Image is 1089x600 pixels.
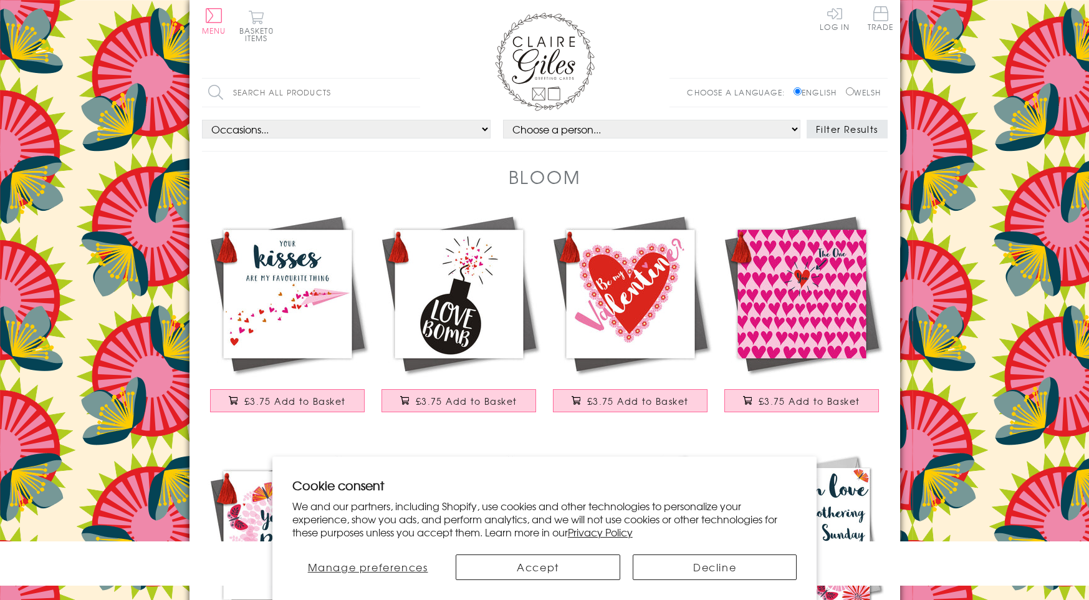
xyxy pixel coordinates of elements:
span: Manage preferences [308,559,428,574]
h1: Bloom [509,164,581,190]
h2: Cookie consent [292,477,797,494]
span: £3.75 Add to Basket [244,395,346,407]
button: Decline [633,554,797,580]
p: Choose a language: [687,87,791,98]
input: Search all products [202,79,420,107]
a: Valentine's Day Card, Paper Plane Kisses, Embellished with a colourful tassel £3.75 Add to Basket [202,208,373,425]
img: Valentine's Day Card, Paper Plane Kisses, Embellished with a colourful tassel [202,208,373,380]
button: £3.75 Add to Basket [553,389,708,412]
a: Valentine's Day Card, Bomb, Love Bomb, Embellished with a colourful tassel £3.75 Add to Basket [373,208,545,425]
span: £3.75 Add to Basket [587,395,689,407]
button: Accept [456,554,620,580]
a: Privacy Policy [568,525,633,540]
button: Menu [202,8,226,34]
span: £3.75 Add to Basket [416,395,517,407]
span: Trade [868,6,894,31]
a: Valentine's Day Card, Hearts Background, Embellished with a colourful tassel £3.75 Add to Basket [716,208,888,425]
a: Trade [868,6,894,33]
button: Filter Results [807,120,888,138]
span: Menu [202,25,226,36]
input: Welsh [846,87,854,95]
button: £3.75 Add to Basket [381,389,536,412]
button: Manage preferences [292,554,444,580]
a: Valentine's Day Card, Heart with Flowers, Embellished with a colourful tassel £3.75 Add to Basket [545,208,716,425]
label: English [794,87,843,98]
img: Valentine's Day Card, Heart with Flowers, Embellished with a colourful tassel [545,208,716,380]
input: English [794,87,802,95]
span: 0 items [245,25,274,44]
a: Log In [820,6,850,31]
img: Valentine's Day Card, Hearts Background, Embellished with a colourful tassel [716,208,888,380]
img: Valentine's Day Card, Bomb, Love Bomb, Embellished with a colourful tassel [373,208,545,380]
span: £3.75 Add to Basket [759,395,860,407]
button: Basket0 items [239,10,274,42]
button: £3.75 Add to Basket [210,389,365,412]
img: Claire Giles Greetings Cards [495,12,595,111]
button: £3.75 Add to Basket [724,389,879,412]
label: Welsh [846,87,881,98]
input: Search [408,79,420,107]
p: We and our partners, including Shopify, use cookies and other technologies to personalize your ex... [292,500,797,538]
